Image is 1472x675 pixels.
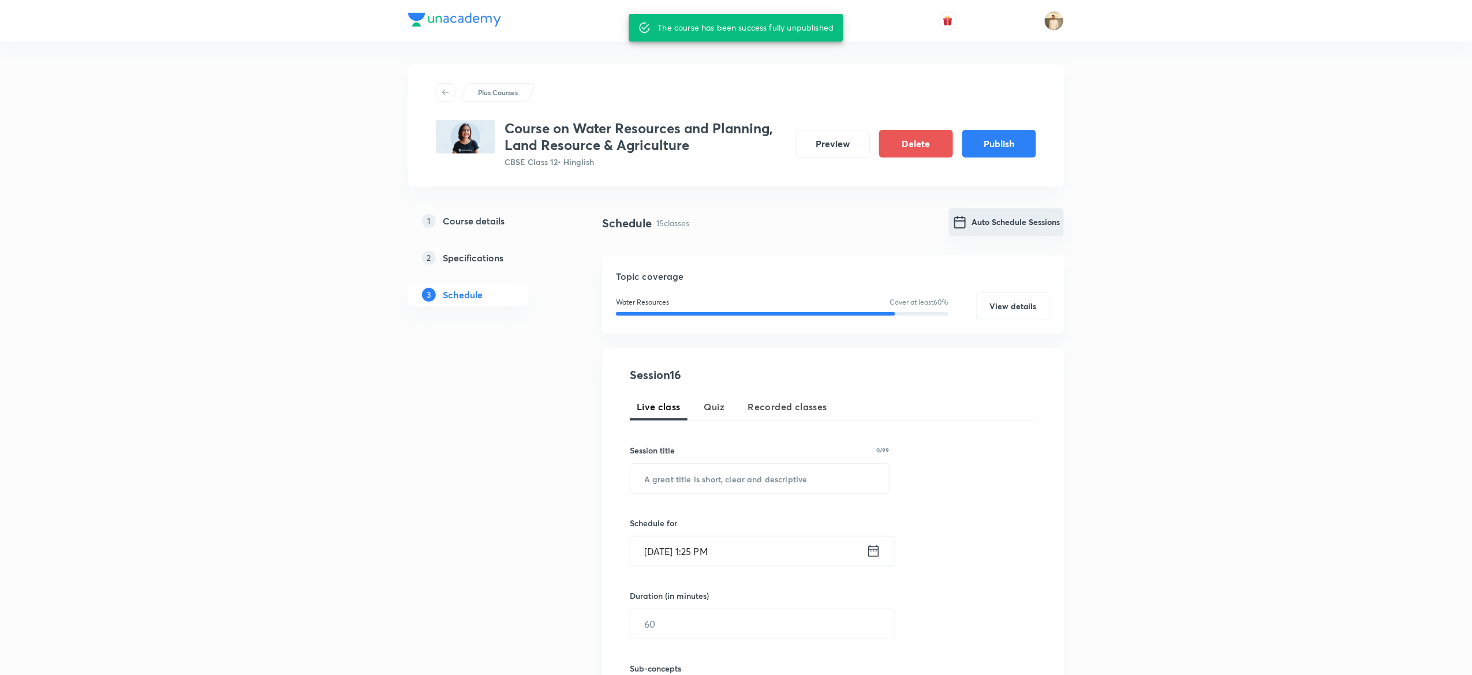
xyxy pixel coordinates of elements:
h6: Sub-concepts [630,662,890,674]
img: Chandrakant Deshmukh [1044,11,1064,31]
p: 2 [422,251,436,265]
button: Publish [962,130,1036,157]
p: Plus Courses [478,87,518,97]
h6: Schedule for [630,517,890,529]
input: 60 [630,609,895,639]
input: A great title is short, clear and descriptive [630,464,889,493]
h5: Course details [443,214,505,228]
span: Recorded classes [748,400,827,414]
h4: Session 16 [630,366,840,384]
span: Live class [637,400,681,414]
a: 2Specifications [408,246,565,269]
button: View details [976,292,1050,320]
h6: Session title [630,444,675,456]
h5: Topic coverage [616,269,1050,283]
p: 3 [422,288,436,302]
span: Quiz [704,400,725,414]
p: CBSE Class 12 • Hinglish [505,156,787,168]
h3: Course on Water Resources and Planning, Land Resource & Agriculture [505,120,787,153]
p: 1 [422,214,436,228]
h4: Schedule [602,215,652,232]
img: C2E3159B-61A3-4993-93C6-30F38FE40742_plus.png [436,120,495,153]
h5: Schedule [443,288,483,302]
img: Company Logo [408,13,501,27]
button: avatar [939,12,957,30]
a: Company Logo [408,13,501,29]
button: Preview [796,130,870,157]
button: Delete [879,130,953,157]
h5: Specifications [443,251,503,265]
img: google [953,215,967,229]
p: 0/99 [877,447,890,453]
p: Cover at least 60 % [890,297,948,307]
h6: Duration (in minutes) [630,590,709,602]
img: avatar [943,16,953,26]
a: 1Course details [408,209,565,232]
button: Auto Schedule Sessions [949,208,1064,236]
div: The course has been success fully unpublished [658,17,834,38]
p: Water Resources [616,297,669,307]
p: 15 classes [656,217,689,229]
